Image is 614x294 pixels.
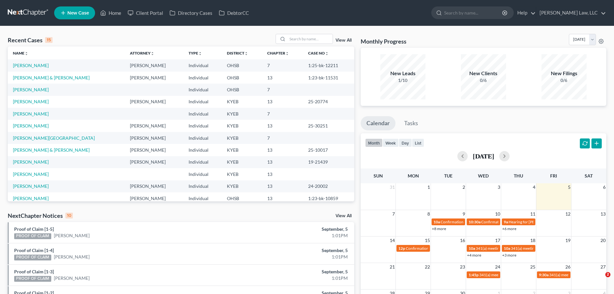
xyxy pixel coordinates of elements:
[262,84,303,96] td: 7
[536,7,606,19] a: [PERSON_NAME] Law, LLC
[476,246,572,251] span: 341(a) meeting for [PERSON_NAME] & [PERSON_NAME]
[585,173,593,178] span: Sat
[398,246,405,251] span: 12p
[600,263,606,271] span: 27
[222,72,262,84] td: OHSB
[241,226,348,232] div: September, 5
[13,99,49,104] a: [PERSON_NAME]
[222,108,262,120] td: KYEB
[222,168,262,180] td: KYEB
[151,52,154,56] i: unfold_more
[514,173,523,178] span: Thu
[13,159,49,165] a: [PERSON_NAME]
[504,219,508,224] span: 9a
[8,36,53,44] div: Recent Cases
[408,173,419,178] span: Mon
[592,272,608,288] iframe: Intercom live chat
[183,192,222,204] td: Individual
[241,275,348,281] div: 1:01PM
[130,51,154,56] a: Attorneyunfold_more
[13,196,49,201] a: [PERSON_NAME]
[427,183,431,191] span: 1
[222,156,262,168] td: KYEB
[462,210,466,218] span: 9
[13,171,49,177] a: [PERSON_NAME]
[183,156,222,168] td: Individual
[13,147,90,153] a: [PERSON_NAME] & [PERSON_NAME]
[361,37,406,45] h3: Monthly Progress
[469,219,481,224] span: 10:30a
[567,183,571,191] span: 5
[389,237,395,244] span: 14
[183,72,222,84] td: Individual
[241,247,348,254] div: September, 5
[383,138,399,147] button: week
[241,232,348,239] div: 1:01PM
[303,96,354,108] td: 25-20774
[511,246,573,251] span: 341(a) meeting for [PERSON_NAME]
[479,272,541,277] span: 341(a) meeting for [PERSON_NAME]
[303,144,354,156] td: 25-10017
[285,52,289,56] i: unfold_more
[514,7,536,19] a: Help
[262,132,303,144] td: 7
[262,120,303,132] td: 13
[125,180,183,192] td: [PERSON_NAME]
[222,96,262,108] td: KYEB
[530,210,536,218] span: 11
[412,138,424,147] button: list
[336,38,352,43] a: View All
[494,237,501,244] span: 17
[502,226,516,231] a: +6 more
[502,253,516,258] a: +3 more
[262,144,303,156] td: 13
[303,180,354,192] td: 24-20002
[13,135,95,141] a: [PERSON_NAME][GEOGRAPHIC_DATA]
[14,255,51,260] div: PROOF OF CLAIM
[67,11,89,15] span: New Case
[336,214,352,218] a: View All
[461,77,506,84] div: 0/6
[565,237,571,244] span: 19
[65,213,73,218] div: 10
[361,116,395,130] a: Calendar
[504,246,510,251] span: 10a
[541,70,587,77] div: New Filings
[222,132,262,144] td: KYEB
[222,84,262,96] td: OHSB
[325,52,329,56] i: unfold_more
[14,269,54,274] a: Proof of Claim [1-3]
[262,180,303,192] td: 13
[478,173,489,178] span: Wed
[54,232,90,239] a: [PERSON_NAME]
[444,173,453,178] span: Tue
[288,34,333,44] input: Search by name...
[8,212,73,219] div: NextChapter Notices
[303,72,354,84] td: 1:23-bk-11531
[427,210,431,218] span: 8
[303,59,354,71] td: 1:25-bk-12211
[13,63,49,68] a: [PERSON_NAME]
[424,263,431,271] span: 22
[13,183,49,189] a: [PERSON_NAME]
[365,138,383,147] button: month
[13,111,49,117] a: [PERSON_NAME]
[494,263,501,271] span: 24
[262,192,303,204] td: 13
[462,183,466,191] span: 2
[565,263,571,271] span: 26
[14,248,54,253] a: Proof of Claim [1-4]
[14,276,51,282] div: PROOF OF CLAIM
[262,156,303,168] td: 13
[469,246,475,251] span: 10a
[183,84,222,96] td: Individual
[398,116,424,130] a: Tasks
[125,59,183,71] td: [PERSON_NAME]
[125,132,183,144] td: [PERSON_NAME]
[222,180,262,192] td: KYEB
[45,37,53,43] div: 15
[222,144,262,156] td: KYEB
[97,7,124,19] a: Home
[262,72,303,84] td: 13
[183,96,222,108] td: Individual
